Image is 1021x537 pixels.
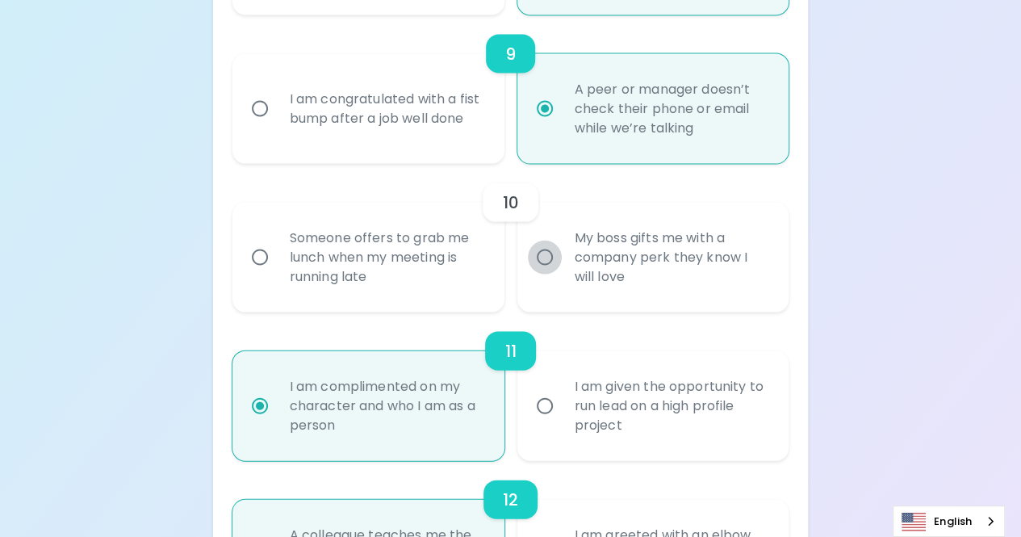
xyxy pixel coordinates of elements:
[277,209,496,306] div: Someone offers to grab me lunch when my meeting is running late
[502,190,518,216] h6: 10
[504,338,516,364] h6: 11
[277,358,496,455] div: I am complimented on my character and who I am as a person
[893,506,1005,537] aside: Language selected: English
[562,358,780,455] div: I am given the opportunity to run lead on a high profile project
[893,506,1004,536] a: English
[232,15,789,164] div: choice-group-check
[505,41,516,67] h6: 9
[232,313,789,461] div: choice-group-check
[562,209,780,306] div: My boss gifts me with a company perk they know I will love
[277,70,496,148] div: I am congratulated with a fist bump after a job well done
[893,506,1005,537] div: Language
[232,164,789,313] div: choice-group-check
[503,487,518,513] h6: 12
[562,61,780,157] div: A peer or manager doesn’t check their phone or email while we’re talking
